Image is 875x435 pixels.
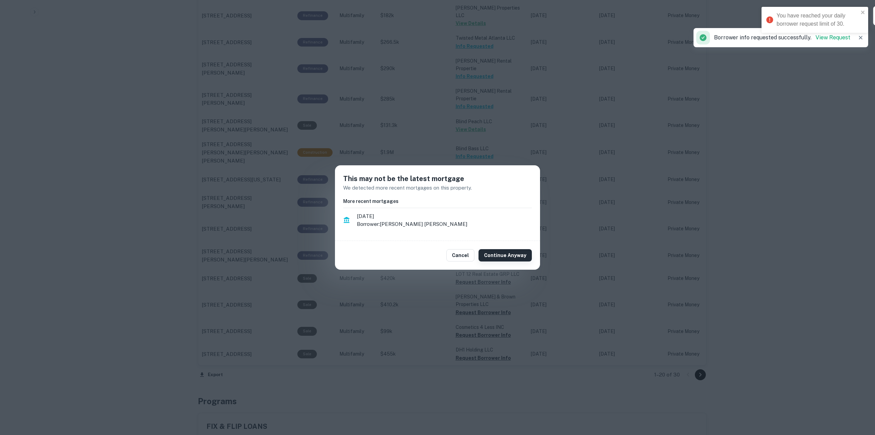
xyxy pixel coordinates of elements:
[343,197,532,205] h6: More recent mortgages
[357,220,532,228] p: Borrower: [PERSON_NAME] [PERSON_NAME]
[714,34,850,42] p: Borrower info requested successfully.
[861,10,865,16] button: close
[777,12,859,28] div: You have reached your daily borrower request limit of 30.
[479,249,532,261] button: Continue Anyway
[357,212,532,220] span: [DATE]
[343,174,532,184] h5: This may not be the latest mortgage
[343,184,532,192] p: We detected more recent mortgages on this property.
[841,380,875,413] iframe: Chat Widget
[446,249,474,261] button: Cancel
